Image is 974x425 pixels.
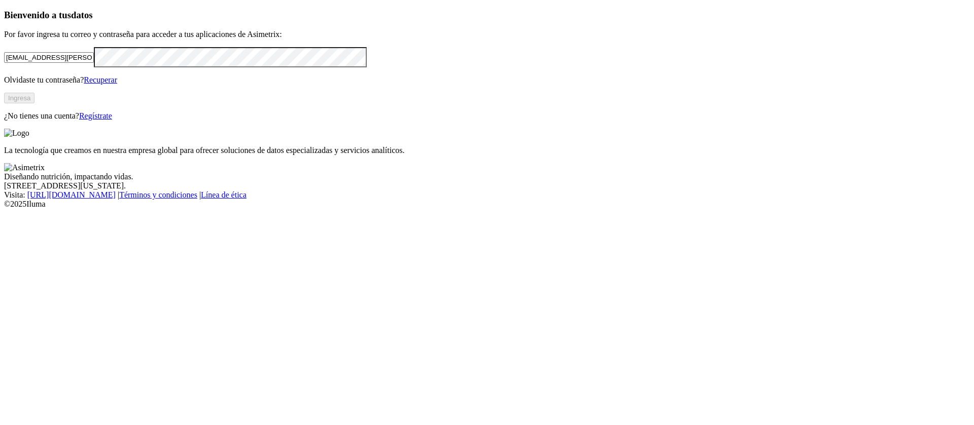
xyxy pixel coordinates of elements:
[4,190,970,200] div: Visita : | |
[84,75,117,84] a: Recuperar
[4,30,970,39] p: Por favor ingresa tu correo y contraseña para acceder a tus aplicaciones de Asimetrix:
[79,111,112,120] a: Regístrate
[4,10,970,21] h3: Bienvenido a tus
[4,129,29,138] img: Logo
[4,111,970,121] p: ¿No tienes una cuenta?
[27,190,116,199] a: [URL][DOMAIN_NAME]
[4,200,970,209] div: © 2025 Iluma
[4,172,970,181] div: Diseñando nutrición, impactando vidas.
[4,146,970,155] p: La tecnología que creamos en nuestra empresa global para ofrecer soluciones de datos especializad...
[201,190,247,199] a: Línea de ética
[4,93,34,103] button: Ingresa
[4,52,94,63] input: Tu correo
[4,181,970,190] div: [STREET_ADDRESS][US_STATE].
[119,190,197,199] a: Términos y condiciones
[71,10,93,20] span: datos
[4,163,45,172] img: Asimetrix
[4,75,970,85] p: Olvidaste tu contraseña?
